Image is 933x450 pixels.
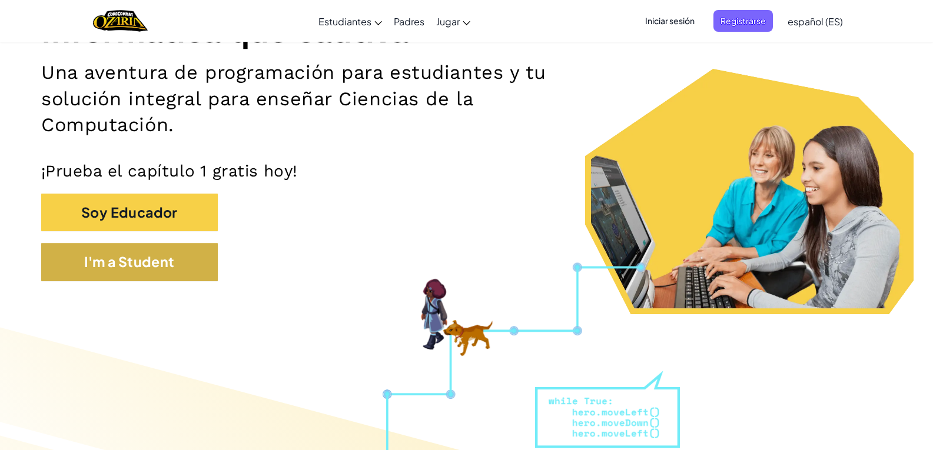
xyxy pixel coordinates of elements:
img: Home [93,9,148,33]
span: Jugar [436,15,460,28]
a: Padres [388,5,430,37]
a: Jugar [430,5,476,37]
button: Iniciar sesión [638,10,702,32]
span: Estudiantes [318,15,371,28]
a: Estudiantes [313,5,388,37]
button: I'm a Student [41,243,218,281]
a: español (ES) [782,5,849,37]
button: Soy Educador [41,194,218,232]
button: Registrarse [713,10,773,32]
a: Ozaria by CodeCombat logo [93,9,148,33]
span: español (ES) [788,15,843,28]
p: ¡Prueba el capítulo 1 gratis hoy! [41,161,892,182]
h2: Una aventura de programación para estudiantes y tu solución integral para enseñar Ciencias de la ... [41,59,611,137]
